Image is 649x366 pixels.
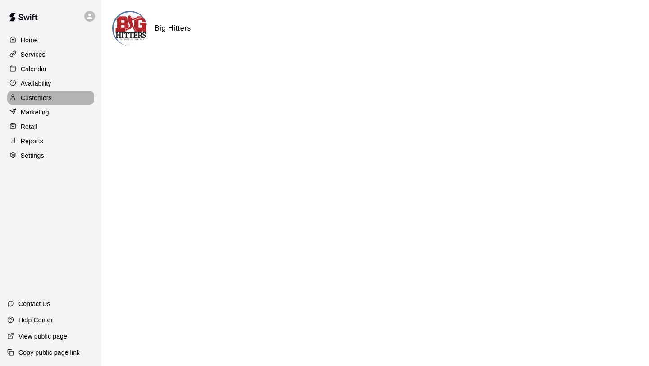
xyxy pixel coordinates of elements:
[21,50,46,59] p: Services
[7,48,94,61] a: Services
[21,93,52,102] p: Customers
[21,64,47,73] p: Calendar
[21,137,43,146] p: Reports
[7,77,94,90] a: Availability
[18,299,50,308] p: Contact Us
[21,36,38,45] p: Home
[155,23,191,34] h6: Big Hitters
[7,134,94,148] a: Reports
[21,151,44,160] p: Settings
[7,105,94,119] a: Marketing
[7,120,94,133] a: Retail
[18,316,53,325] p: Help Center
[7,33,94,47] a: Home
[7,149,94,162] a: Settings
[18,332,67,341] p: View public page
[7,62,94,76] a: Calendar
[7,91,94,105] a: Customers
[21,79,51,88] p: Availability
[21,122,37,131] p: Retail
[18,348,80,357] p: Copy public page link
[21,108,49,117] p: Marketing
[114,12,147,46] img: Big Hitters logo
